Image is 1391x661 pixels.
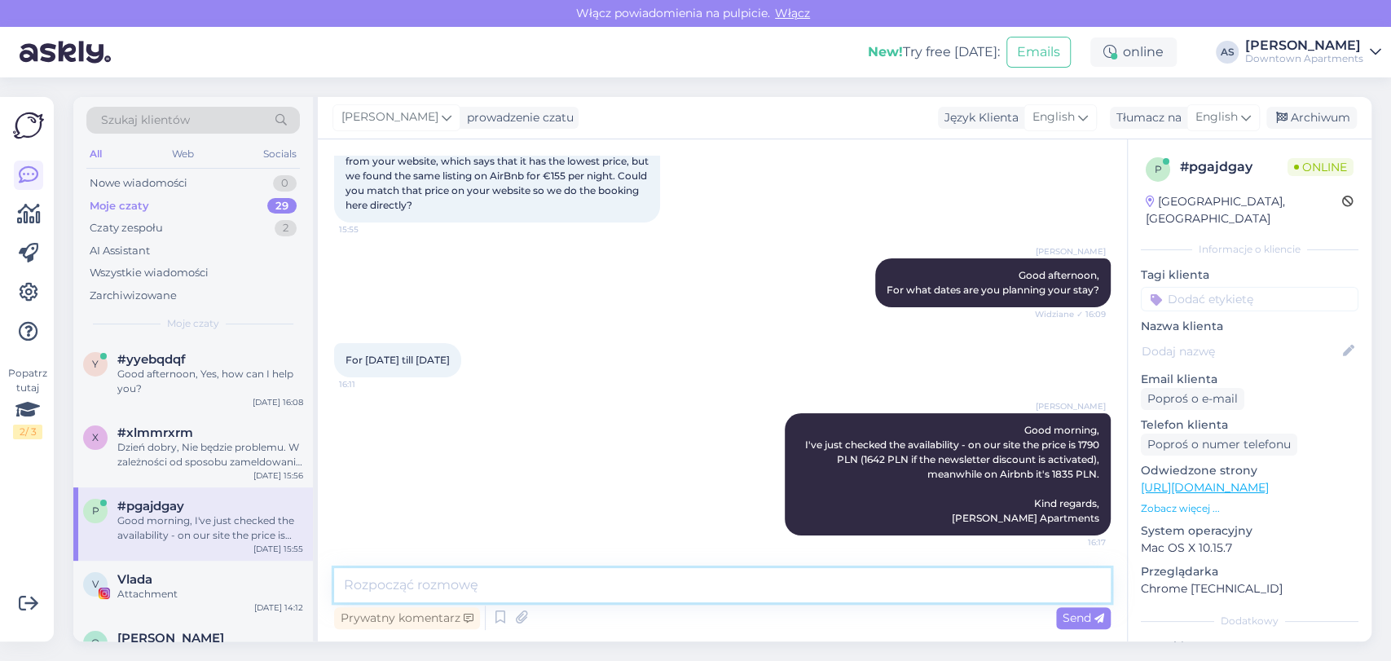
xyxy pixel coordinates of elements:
[1141,371,1358,388] p: Email klienta
[275,220,297,236] div: 2
[90,288,177,304] div: Zarchiwizowane
[1036,245,1106,258] span: [PERSON_NAME]
[90,220,163,236] div: Czaty zespołu
[117,440,303,469] div: Dzień dobry, Nie będzie problemu. W zależności od sposobu zameldowania klucze będą w skrzynce obo...
[1141,540,1358,557] p: Mac OS X 10.15.7
[346,354,450,366] span: For [DATE] till [DATE]
[13,110,44,141] img: Askly Logo
[1036,400,1106,412] span: [PERSON_NAME]
[267,198,297,214] div: 29
[868,44,903,59] b: New!
[1032,108,1075,126] span: English
[1141,242,1358,257] div: Informacje o kliencie
[253,469,303,482] div: [DATE] 15:56
[101,112,190,129] span: Szukaj klientów
[1141,580,1358,597] p: Chrome [TECHNICAL_ID]
[1090,37,1177,67] div: online
[13,366,42,439] div: Popatrz tutaj
[339,223,400,236] span: 15:55
[117,352,186,367] span: #yyebqdqf
[91,637,99,649] span: O
[1110,109,1182,126] div: Tłumacz na
[1141,522,1358,540] p: System operacyjny
[1063,610,1104,625] span: Send
[253,396,303,408] div: [DATE] 16:08
[1142,342,1340,360] input: Dodaj nazwę
[167,316,219,331] span: Moje czaty
[117,631,224,646] span: Oliwia Misiaszek
[1141,638,1358,655] p: Notatki
[805,424,1102,524] span: Good morning, I've just checked the availability - on our site the price is 1790 PLN (1642 PLN if...
[13,425,42,439] div: 2 / 3
[1006,37,1071,68] button: Emails
[1141,434,1297,456] div: Poproś o numer telefonu
[1180,157,1288,177] div: # pgajdgay
[334,607,480,629] div: Prywatny komentarz
[1146,193,1342,227] div: [GEOGRAPHIC_DATA], [GEOGRAPHIC_DATA]
[92,358,99,370] span: y
[1195,108,1238,126] span: English
[92,505,99,517] span: p
[770,6,815,20] span: Włącz
[1035,308,1106,320] span: Widziane ✓ 16:09
[117,425,193,440] span: #xlmmrxrm
[1141,563,1358,580] p: Przeglądarka
[92,431,99,443] span: x
[253,543,303,555] div: [DATE] 15:55
[92,578,99,590] span: V
[341,108,438,126] span: [PERSON_NAME]
[1245,39,1363,52] div: [PERSON_NAME]
[86,143,105,165] div: All
[90,198,149,214] div: Moje czaty
[117,572,152,587] span: Vlada
[868,42,1000,62] div: Try free [DATE]:
[117,499,184,513] span: #pgajdgay
[1141,480,1269,495] a: [URL][DOMAIN_NAME]
[90,265,209,281] div: Wszystkie wiadomości
[254,602,303,614] div: [DATE] 14:12
[1141,501,1358,516] p: Zobacz więcej ...
[117,587,303,602] div: Attachment
[938,109,1019,126] div: Język Klienta
[1045,536,1106,549] span: 16:17
[1141,388,1244,410] div: Poproś o e-mail
[260,143,300,165] div: Socials
[90,243,150,259] div: AI Assistant
[1141,614,1358,628] div: Dodatkowy
[339,378,400,390] span: 16:11
[90,175,187,192] div: Nowe wiadomości
[1141,416,1358,434] p: Telefon klienta
[117,513,303,543] div: Good morning, I've just checked the availability - on our site the price is 1790 PLN (1642 PLN if...
[1141,462,1358,479] p: Odwiedzone strony
[1155,163,1162,175] span: p
[1266,107,1357,129] div: Archiwum
[1245,52,1363,65] div: Downtown Apartments
[1141,287,1358,311] input: Dodać etykietę
[273,175,297,192] div: 0
[169,143,197,165] div: Web
[1245,39,1381,65] a: [PERSON_NAME]Downtown Apartments
[1141,318,1358,335] p: Nazwa klienta
[460,109,574,126] div: prowadzenie czatu
[1288,158,1354,176] span: Online
[1216,41,1239,64] div: AS
[117,367,303,396] div: Good afternoon, Yes, how can I help you?
[1141,267,1358,284] p: Tagi klienta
